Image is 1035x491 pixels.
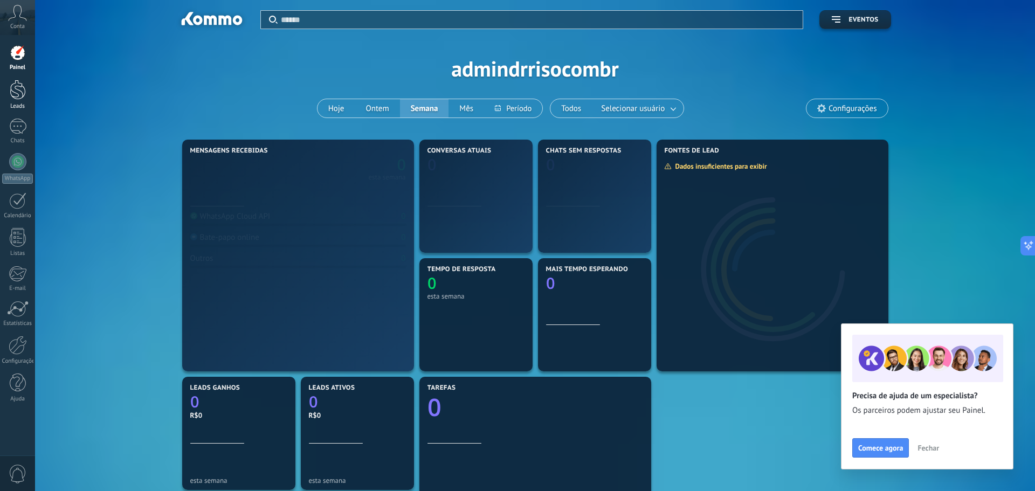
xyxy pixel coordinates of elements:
[2,103,33,110] div: Leads
[2,285,33,292] div: E-mail
[309,391,406,412] a: 0
[190,253,213,264] div: Outros
[298,154,406,175] a: 0
[2,64,33,71] div: Painel
[190,233,197,240] img: Bate-papo online
[2,320,33,327] div: Estatísticas
[397,154,406,175] text: 0
[546,273,555,294] text: 0
[2,250,33,257] div: Listas
[913,440,944,456] button: Fechar
[190,212,197,219] img: WhatsApp Cloud API
[400,99,449,117] button: Semana
[427,154,437,175] text: 0
[190,411,287,420] div: R$0
[665,147,720,155] span: Fontes de lead
[484,99,542,117] button: Período
[427,391,643,424] a: 0
[2,137,33,144] div: Chats
[427,239,525,247] div: esta semana
[190,476,287,485] div: esta semana
[546,154,555,175] text: 0
[427,391,441,424] text: 0
[190,391,287,412] a: 0
[848,16,878,24] span: Eventos
[427,147,492,155] span: Conversas atuais
[852,391,1002,401] h2: Precisa de ajuda de um especialista?
[309,411,406,420] div: R$0
[401,232,405,243] div: 0
[401,211,405,222] div: 0
[401,253,405,264] div: 0
[599,101,667,116] span: Selecionar usuário
[664,162,775,171] div: Dados insuficientes para exibir
[852,438,909,458] button: Comece agora
[318,99,355,117] button: Hoje
[427,266,496,273] span: Tempo de resposta
[190,384,240,392] span: Leads ganhos
[190,232,259,243] div: Bate-papo online
[546,147,622,155] span: Chats sem respostas
[2,358,33,365] div: Configurações
[309,476,406,485] div: esta semana
[546,239,643,247] div: esta semana
[355,99,399,117] button: Ontem
[190,391,199,412] text: 0
[829,104,877,113] span: Configurações
[2,212,33,219] div: Calendário
[592,99,684,117] button: Selecionar usuário
[309,391,318,412] text: 0
[858,444,903,452] span: Comece agora
[309,384,355,392] span: Leads ativos
[917,444,939,452] span: Fechar
[819,10,891,29] button: Eventos
[427,273,437,294] text: 0
[190,147,268,155] span: Mensagens recebidas
[190,211,271,222] div: WhatsApp Cloud API
[10,23,25,30] span: Conta
[2,174,33,184] div: WhatsApp
[368,175,405,180] div: esta semana
[427,384,456,392] span: Tarefas
[427,292,525,300] div: esta semana
[2,396,33,403] div: Ajuda
[448,99,484,117] button: Mês
[546,266,629,273] span: Mais tempo esperando
[550,99,592,117] button: Todos
[852,405,1002,416] span: Os parceiros podem ajustar seu Painel.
